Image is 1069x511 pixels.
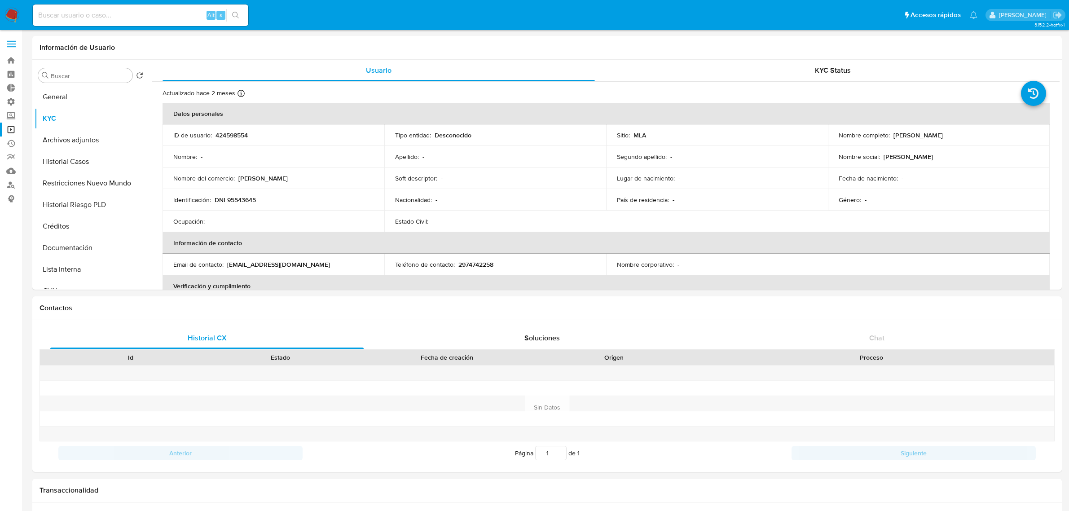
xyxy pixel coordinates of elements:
p: Actualizado hace 2 meses [163,89,235,97]
p: Ocupación : [173,217,205,225]
p: - [436,196,437,204]
button: KYC [35,108,147,129]
button: Volver al orden por defecto [136,72,143,82]
p: MLA [633,131,646,139]
p: Email de contacto : [173,260,224,269]
p: Nombre : [173,153,197,161]
p: Nombre corporativo : [617,260,674,269]
p: Nombre social : [839,153,880,161]
p: Género : [839,196,861,204]
p: - [208,217,210,225]
button: Anterior [58,446,303,460]
p: - [678,174,680,182]
p: DNI 95543645 [215,196,256,204]
button: Historial Casos [35,151,147,172]
div: Fecha de creación [361,353,533,362]
p: Soft descriptor : [395,174,437,182]
button: Restricciones Nuevo Mundo [35,172,147,194]
p: Apellido : [395,153,419,161]
p: Nombre completo : [839,131,890,139]
p: - [670,153,672,161]
p: [PERSON_NAME] [884,153,933,161]
div: Origen [545,353,682,362]
span: Soluciones [524,333,560,343]
span: Accesos rápidos [911,10,961,20]
button: Buscar [42,72,49,79]
button: Archivos adjuntos [35,129,147,151]
span: Historial CX [188,333,227,343]
p: Identificación : [173,196,211,204]
p: Fecha de nacimiento : [839,174,898,182]
p: - [441,174,443,182]
button: CVU [35,280,147,302]
button: search-icon [226,9,245,22]
p: - [422,153,424,161]
p: - [432,217,434,225]
p: - [865,196,867,204]
span: Página de [515,446,580,460]
div: Proceso [695,353,1048,362]
p: Lugar de nacimiento : [617,174,675,182]
span: Alt [207,11,215,19]
span: Chat [869,333,884,343]
p: Segundo apellido : [617,153,667,161]
div: Estado [211,353,348,362]
p: 2974742258 [458,260,493,269]
p: Nombre del comercio : [173,174,235,182]
h1: Transaccionalidad [40,486,1055,495]
p: - [677,260,679,269]
button: General [35,86,147,108]
p: Estado Civil : [395,217,428,225]
p: [PERSON_NAME] [893,131,943,139]
a: Notificaciones [970,11,977,19]
p: [PERSON_NAME] [238,174,288,182]
p: Nacionalidad : [395,196,432,204]
p: ludmila.lanatti@mercadolibre.com [999,11,1050,19]
span: KYC Status [815,65,851,75]
p: País de residencia : [617,196,669,204]
input: Buscar usuario o caso... [33,9,248,21]
div: Id [62,353,199,362]
a: Salir [1053,10,1062,20]
button: Siguiente [792,446,1036,460]
button: Lista Interna [35,259,147,280]
input: Buscar [51,72,129,80]
h1: Información de Usuario [40,43,115,52]
p: Desconocido [435,131,471,139]
p: Tipo entidad : [395,131,431,139]
p: 424598554 [216,131,248,139]
span: s [220,11,222,19]
p: - [902,174,903,182]
p: ID de usuario : [173,131,212,139]
p: Teléfono de contacto : [395,260,455,269]
button: Documentación [35,237,147,259]
h1: Contactos [40,304,1055,313]
th: Datos personales [163,103,1050,124]
p: [EMAIL_ADDRESS][DOMAIN_NAME] [227,260,330,269]
button: Créditos [35,216,147,237]
span: Usuario [366,65,392,75]
button: Historial Riesgo PLD [35,194,147,216]
th: Información de contacto [163,232,1050,254]
span: 1 [577,449,580,458]
p: - [201,153,202,161]
th: Verificación y cumplimiento [163,275,1050,297]
p: - [673,196,674,204]
p: Sitio : [617,131,630,139]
